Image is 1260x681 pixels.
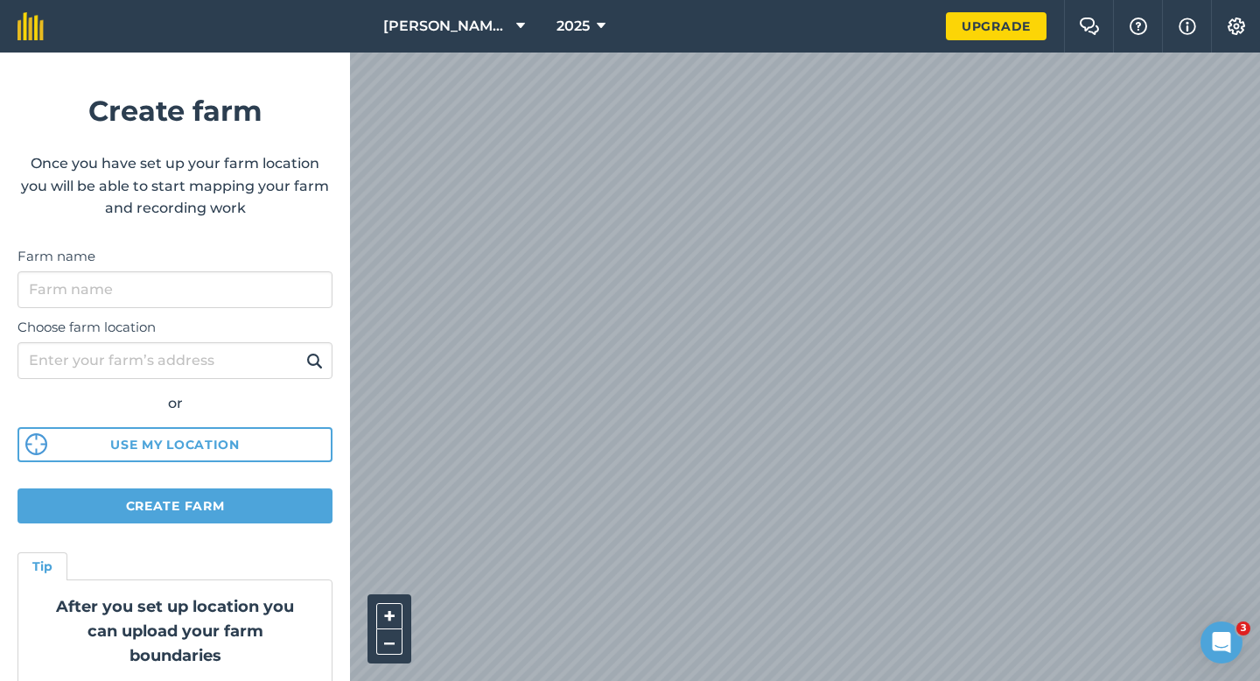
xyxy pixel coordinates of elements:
p: Once you have set up your farm location you will be able to start mapping your farm and recording... [17,152,332,220]
div: or [17,392,332,415]
input: Farm name [17,271,332,308]
button: Use my location [17,427,332,462]
label: Farm name [17,246,332,267]
span: 3 [1236,621,1250,635]
span: [PERSON_NAME] Farming Partnership [383,16,509,37]
img: svg+xml;base64,PHN2ZyB4bWxucz0iaHR0cDovL3d3dy53My5vcmcvMjAwMC9zdmciIHdpZHRoPSIxOSIgaGVpZ2h0PSIyNC... [306,350,323,371]
button: + [376,603,402,629]
img: svg%3e [25,433,47,455]
label: Choose farm location [17,317,332,338]
iframe: Intercom live chat [1200,621,1242,663]
button: Create farm [17,488,332,523]
input: Enter your farm’s address [17,342,332,379]
img: A question mark icon [1128,18,1149,35]
img: Two speech bubbles overlapping with the left bubble in the forefront [1079,18,1100,35]
button: – [376,629,402,655]
h4: Tip [32,557,52,576]
strong: After you set up location you can upload your farm boundaries [56,597,294,665]
h1: Create farm [17,88,332,133]
img: svg+xml;base64,PHN2ZyB4bWxucz0iaHR0cDovL3d3dy53My5vcmcvMjAwMC9zdmciIHdpZHRoPSIxNyIgaGVpZ2h0PSIxNy... [1179,16,1196,37]
img: A cog icon [1226,18,1247,35]
a: Upgrade [946,12,1046,40]
img: fieldmargin Logo [17,12,44,40]
span: 2025 [556,16,590,37]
